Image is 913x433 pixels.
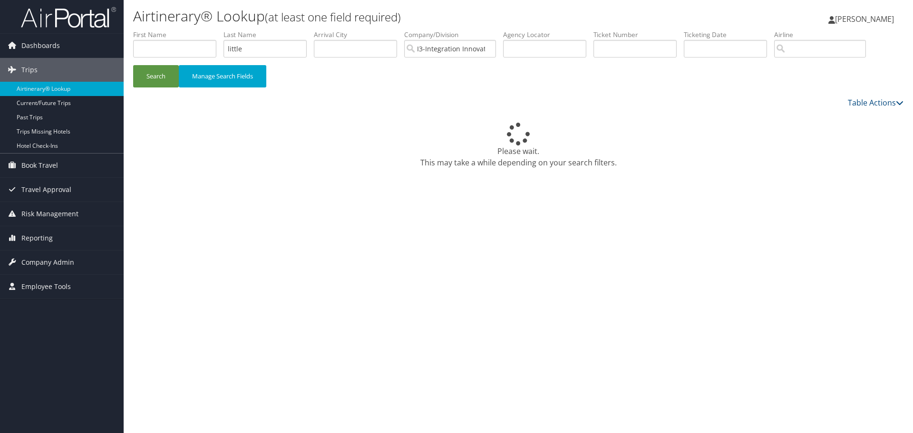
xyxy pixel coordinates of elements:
button: Manage Search Fields [179,65,266,87]
label: Airline [774,30,873,39]
span: Dashboards [21,34,60,58]
label: Ticketing Date [684,30,774,39]
label: Arrival City [314,30,404,39]
img: airportal-logo.png [21,6,116,29]
a: [PERSON_NAME] [828,5,903,33]
a: Table Actions [848,97,903,108]
span: Travel Approval [21,178,71,202]
label: Agency Locator [503,30,593,39]
label: Company/Division [404,30,503,39]
span: Company Admin [21,250,74,274]
span: Employee Tools [21,275,71,298]
label: Ticket Number [593,30,684,39]
span: Reporting [21,226,53,250]
div: Please wait. This may take a while depending on your search filters. [133,123,903,168]
span: Trips [21,58,38,82]
label: Last Name [223,30,314,39]
span: [PERSON_NAME] [835,14,894,24]
h1: Airtinerary® Lookup [133,6,647,26]
label: First Name [133,30,223,39]
span: Book Travel [21,154,58,177]
small: (at least one field required) [265,9,401,25]
span: Risk Management [21,202,78,226]
button: Search [133,65,179,87]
